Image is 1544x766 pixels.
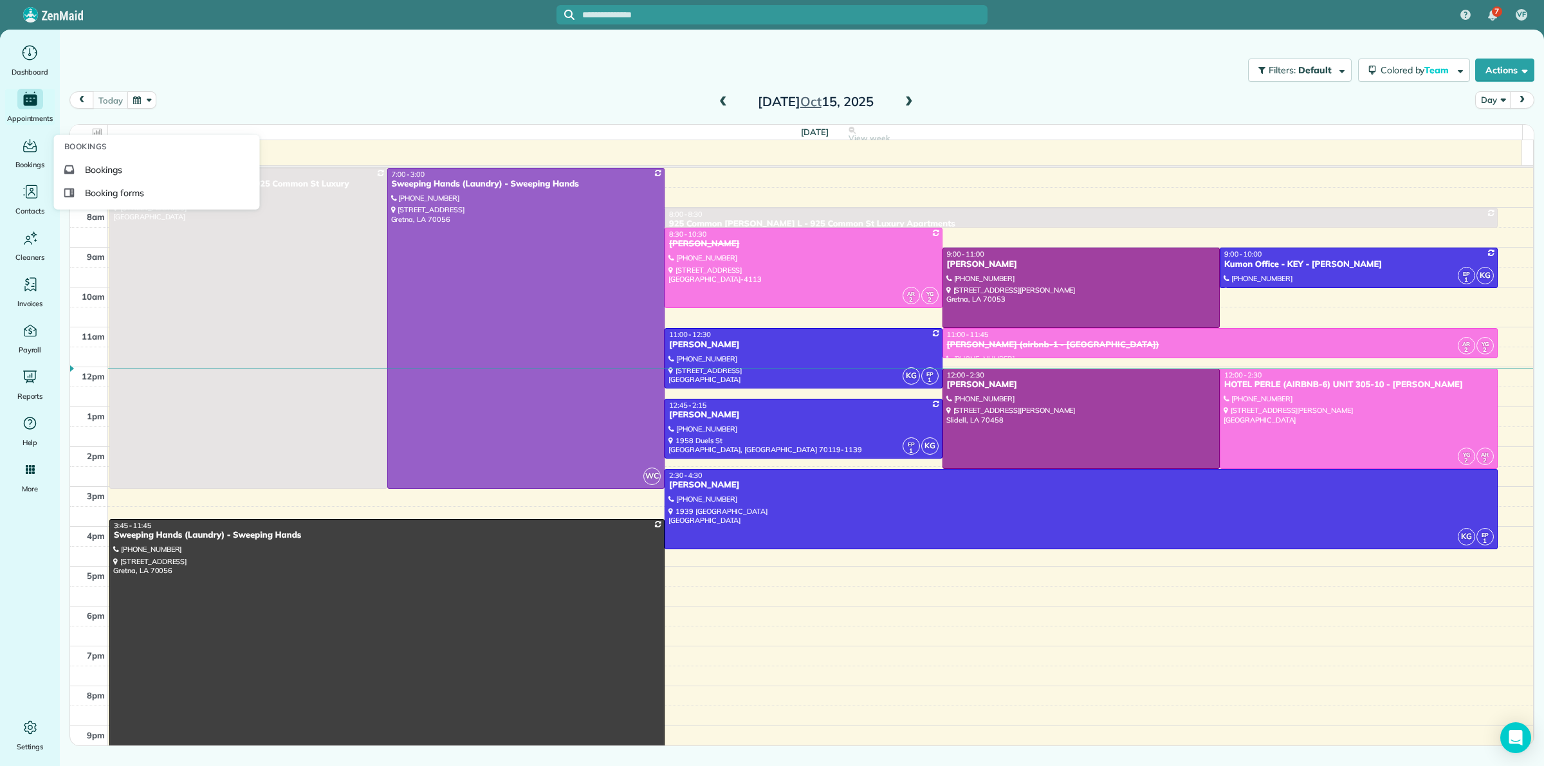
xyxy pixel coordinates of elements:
span: 7pm [87,650,105,661]
div: [PERSON_NAME] (airbnb-1 - [GEOGRAPHIC_DATA]) [946,340,1494,351]
span: Reports [17,390,43,403]
span: Invoices [17,297,43,310]
small: 1 [903,445,919,457]
a: Settings [5,717,55,753]
div: [PERSON_NAME] [946,379,1217,390]
span: 3pm [87,491,105,501]
span: Team [1424,64,1451,76]
span: YG [1463,451,1470,458]
span: 1pm [87,411,105,421]
a: Booking forms [59,181,255,205]
button: next [1510,91,1534,109]
span: Bookings [15,158,45,171]
span: Bookings [85,163,123,176]
button: prev [69,91,94,109]
a: Filters: Default [1242,59,1352,82]
span: 7 [1494,6,1499,17]
a: Reports [5,367,55,403]
span: 7:00 - 3:00 [392,170,425,179]
span: 8:30 - 10:30 [669,230,706,239]
span: 8pm [87,690,105,700]
div: Open Intercom Messenger [1500,722,1531,753]
span: 12:00 - 2:30 [1224,370,1262,379]
span: 6pm [87,610,105,621]
a: Payroll [5,320,55,356]
span: Settings [17,740,44,753]
div: Sweeping Hands (Laundry) - Sweeping Hands [391,179,661,190]
span: 2pm [87,451,105,461]
a: Help [5,413,55,449]
button: Filters: Default [1248,59,1352,82]
div: 925 Common [PERSON_NAME] L - 925 Common St Luxury Apartments [668,219,1494,230]
span: Appointments [7,112,53,125]
button: Actions [1475,59,1534,82]
span: AR [1481,451,1489,458]
div: [PERSON_NAME] [668,480,1494,491]
span: 8:00 - 8:30 [669,210,703,219]
span: EP [926,370,933,378]
span: EP [908,441,915,448]
span: EP [1482,531,1489,538]
a: Invoices [5,274,55,310]
small: 2 [1458,455,1475,467]
span: Dashboard [12,66,48,78]
span: Oct [800,93,822,109]
span: Contacts [15,205,44,217]
span: 12:00 - 2:30 [947,370,984,379]
span: 3:45 - 11:45 [114,521,151,530]
small: 2 [1458,344,1475,356]
div: 7 unread notifications [1479,1,1506,30]
span: 9:00 - 11:00 [947,250,984,259]
a: Cleaners [5,228,55,264]
a: Contacts [5,181,55,217]
small: 2 [903,294,919,306]
span: 12:45 - 2:15 [669,401,706,410]
span: YG [926,290,933,297]
span: 9:00 - 10:00 [1224,250,1262,259]
span: 5pm [87,570,105,581]
div: [PERSON_NAME] [668,410,939,421]
div: HOTEL PERLE (AIRBNB-6) UNIT 305-10 - [PERSON_NAME] [1224,379,1494,390]
div: Sweeping Hands (Laundry) - Sweeping Hands [113,530,661,541]
button: Focus search [556,10,574,20]
small: 2 [922,294,938,306]
span: VF [1517,10,1526,20]
span: Bookings [64,140,107,153]
span: 9pm [87,730,105,740]
span: 11am [82,331,105,342]
small: 1 [1477,535,1493,547]
small: 2 [1477,455,1493,467]
span: KG [903,367,920,385]
span: 11:00 - 11:45 [947,330,989,339]
span: 2:30 - 4:30 [669,471,703,480]
span: AR [907,290,915,297]
div: [PERSON_NAME] [668,340,939,351]
div: [PERSON_NAME] [946,259,1217,270]
svg: Focus search [564,10,574,20]
span: 12pm [82,371,105,381]
small: 2 [1477,344,1493,356]
span: [DATE] [801,127,829,137]
span: Help [23,436,38,449]
div: Kumon Office - KEY - [PERSON_NAME] [1224,259,1494,270]
button: today [93,91,128,109]
span: KG [1476,267,1494,284]
div: [PERSON_NAME] [668,239,939,250]
span: KG [1458,528,1475,545]
a: Appointments [5,89,55,125]
span: 11:00 - 12:30 [669,330,711,339]
span: KG [921,437,939,455]
span: 4pm [87,531,105,541]
button: Colored byTeam [1358,59,1470,82]
span: WC [643,468,661,485]
span: Cleaners [15,251,44,264]
span: Payroll [19,343,42,356]
button: Day [1475,91,1511,109]
a: Bookings [5,135,55,171]
span: AR [1462,340,1470,347]
span: 9am [87,251,105,262]
small: 1 [1458,274,1475,286]
span: EP [1463,270,1470,277]
span: YG [1482,340,1489,347]
span: 8am [87,212,105,222]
